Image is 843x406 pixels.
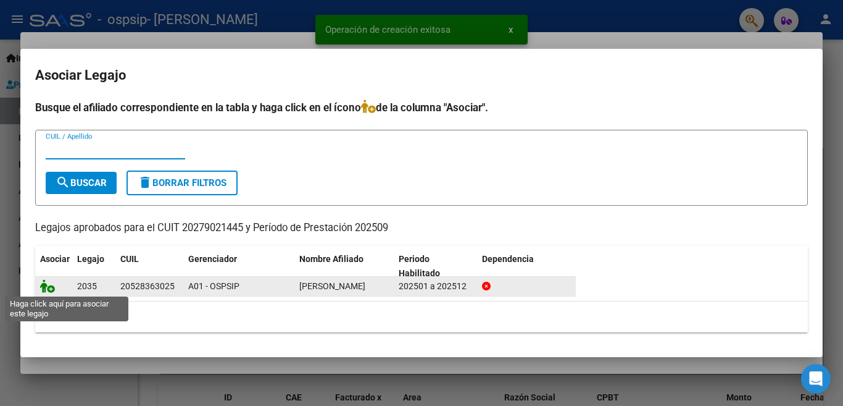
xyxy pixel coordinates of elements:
[56,175,70,190] mat-icon: search
[299,281,365,291] span: SANCHEZ SANCHEZ BAUTISTA LEON
[35,99,808,116] h4: Busque el afiliado correspondiente en la tabla y haga click en el ícono de la columna "Asociar".
[46,172,117,194] button: Buscar
[399,254,440,278] span: Periodo Habilitado
[299,254,363,264] span: Nombre Afiliado
[482,254,534,264] span: Dependencia
[35,246,72,287] datatable-header-cell: Asociar
[801,364,831,394] div: Open Intercom Messenger
[56,177,107,188] span: Buscar
[138,177,226,188] span: Borrar Filtros
[35,302,808,332] div: 1 registros
[188,281,239,291] span: A01 - OSPSIP
[120,279,175,294] div: 20528363025
[120,254,139,264] span: CUIL
[35,221,808,236] p: Legajos aprobados para el CUIT 20279021445 y Período de Prestación 202509
[138,175,152,190] mat-icon: delete
[115,246,183,287] datatable-header-cell: CUIL
[77,254,104,264] span: Legajo
[77,281,97,291] span: 2035
[477,246,576,287] datatable-header-cell: Dependencia
[188,254,237,264] span: Gerenciador
[183,246,294,287] datatable-header-cell: Gerenciador
[72,246,115,287] datatable-header-cell: Legajo
[394,246,477,287] datatable-header-cell: Periodo Habilitado
[40,254,70,264] span: Asociar
[35,64,808,87] h2: Asociar Legajo
[294,246,394,287] datatable-header-cell: Nombre Afiliado
[399,279,472,294] div: 202501 a 202512
[127,171,238,195] button: Borrar Filtros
